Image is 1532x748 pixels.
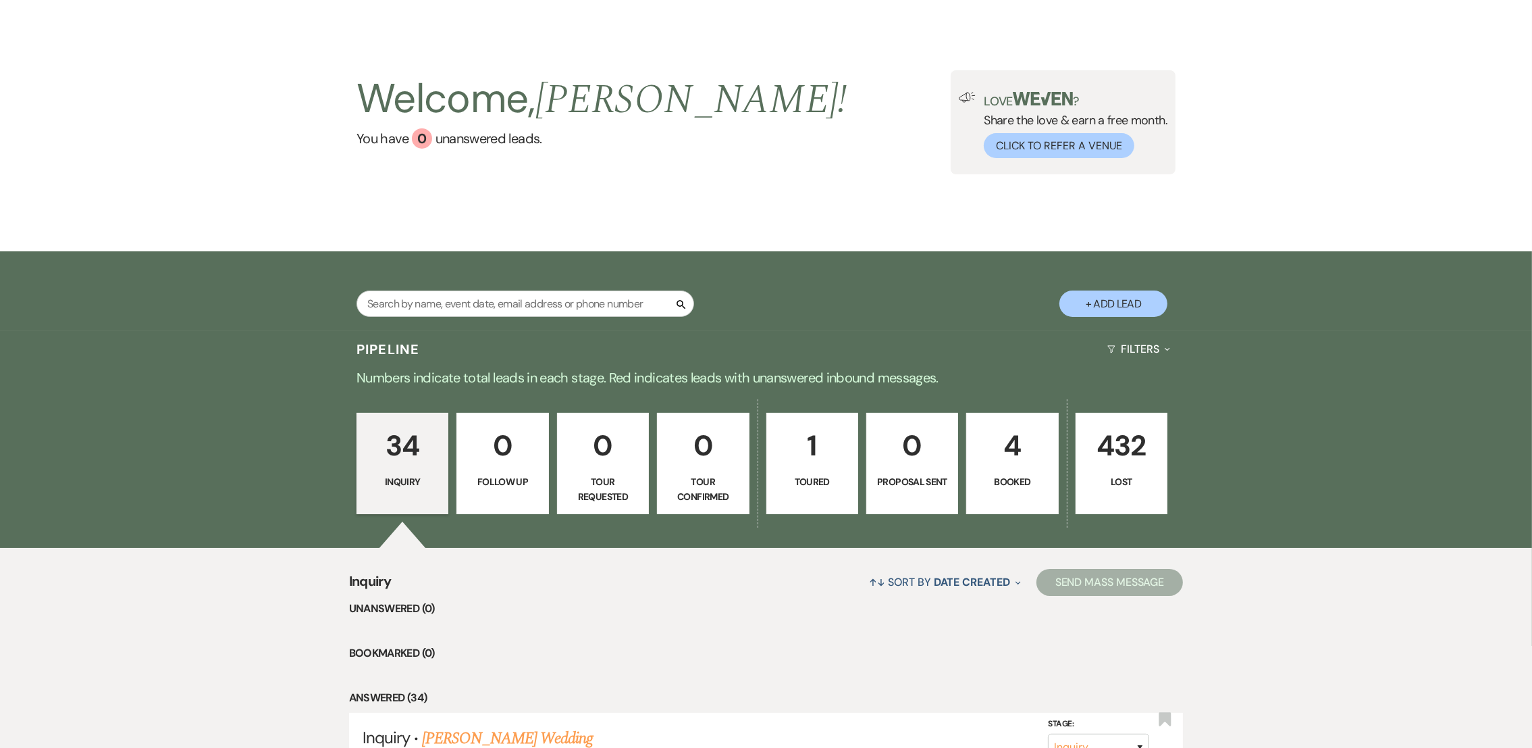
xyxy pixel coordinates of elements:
button: Sort By Date Created [864,564,1026,600]
input: Search by name, event date, email address or phone number [356,291,694,317]
a: 432Lost [1076,413,1167,514]
p: 0 [566,423,640,468]
img: weven-logo-green.svg [1013,92,1073,105]
span: Inquiry [363,727,410,748]
p: 1 [775,423,849,468]
a: 0Proposal Sent [866,413,958,514]
p: Tour Confirmed [666,474,740,505]
p: 432 [1084,423,1159,468]
img: loud-speaker-illustration.svg [959,92,976,103]
label: Stage: [1048,717,1149,732]
p: Love ? [984,92,1167,107]
p: 0 [666,423,740,468]
a: 0Follow Up [456,413,548,514]
p: Booked [975,474,1049,489]
p: 4 [975,423,1049,468]
p: Follow Up [465,474,539,489]
span: Inquiry [349,571,392,600]
span: ↑↓ [869,575,885,589]
h3: Pipeline [356,340,420,359]
h2: Welcome, [356,70,847,128]
div: 0 [412,128,432,149]
a: 0Tour Requested [557,413,649,514]
div: Share the love & earn a free month. [976,92,1167,158]
button: Click to Refer a Venue [984,133,1134,158]
li: Answered (34) [349,689,1184,707]
p: 0 [875,423,949,468]
p: Inquiry [365,474,440,489]
a: 1Toured [766,413,858,514]
button: Send Mass Message [1036,569,1184,596]
a: You have 0 unanswered leads. [356,128,847,149]
p: Proposal Sent [875,474,949,489]
p: Toured [775,474,849,489]
p: 0 [465,423,539,468]
a: 4Booked [966,413,1058,514]
li: Bookmarked (0) [349,645,1184,662]
a: 0Tour Confirmed [657,413,749,514]
p: Lost [1084,474,1159,489]
p: 34 [365,423,440,468]
button: + Add Lead [1059,291,1167,317]
span: Date Created [934,575,1010,589]
button: Filters [1102,331,1176,367]
p: Numbers indicate total leads in each stage. Red indicates leads with unanswered inbound messages. [280,367,1252,389]
li: Unanswered (0) [349,600,1184,618]
span: [PERSON_NAME] ! [535,69,847,131]
p: Tour Requested [566,474,640,505]
a: 34Inquiry [356,413,448,514]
